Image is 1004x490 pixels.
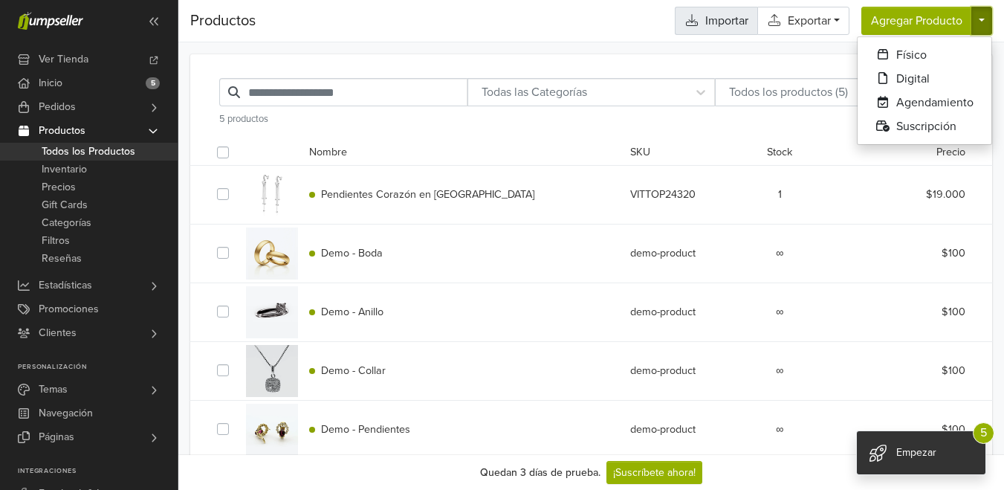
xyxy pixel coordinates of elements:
[858,67,991,91] a: Digital
[217,224,965,283] div: Demo - Bodademo-product∞$100
[848,304,977,320] div: $100
[480,465,600,480] div: Quedan 3 días de prueba.
[848,363,977,379] div: $100
[39,321,77,345] span: Clientes
[848,187,977,203] div: $19.000
[39,297,99,321] span: Promociones
[217,341,965,400] div: Demo - Collardemo-product∞$100
[217,283,965,341] div: Demo - Anillodemo-product∞$100
[748,304,812,320] div: ∞
[861,7,972,35] button: Agregar Producto
[748,187,812,203] div: 1
[309,306,383,318] a: Demo - Anillo
[39,425,74,449] span: Páginas
[857,431,985,474] div: Empezar 5
[217,400,965,459] div: Demo - Pendientesdemo-product∞$100
[298,144,619,162] div: Nombre
[748,245,812,262] div: ∞
[619,245,748,262] div: demo-product
[39,119,85,143] span: Productos
[675,7,757,35] a: Importar
[848,144,977,162] div: Precio
[39,48,88,71] span: Ver Tienda
[606,461,702,484] a: ¡Suscríbete ahora!
[896,446,936,459] span: Empezar
[39,71,62,95] span: Inicio
[321,247,383,259] span: Demo - Boda
[619,363,748,379] div: demo-product
[42,178,76,196] span: Precios
[321,306,383,318] span: Demo - Anillo
[146,77,160,89] span: 5
[619,422,748,438] div: demo-product
[748,144,812,162] div: Stock
[858,43,991,67] a: Físico
[39,378,68,402] span: Temas
[219,113,268,125] span: 5 productos
[309,188,534,201] a: Pendientes Corazón en [GEOGRAPHIC_DATA]
[619,144,748,162] div: SKU
[619,304,748,320] div: demo-product
[748,363,812,379] div: ∞
[723,83,928,101] div: Todos los productos (5)
[39,402,93,425] span: Navegación
[42,214,91,232] span: Categorías
[309,247,383,259] a: Demo - Boda
[39,95,76,119] span: Pedidos
[757,7,849,35] a: Exportar
[39,274,92,297] span: Estadísticas
[217,165,965,224] div: Pendientes Corazón en [GEOGRAPHIC_DATA]VITTOP243201$19.000
[848,245,977,262] div: $100
[748,422,812,438] div: ∞
[18,467,178,476] p: Integraciones
[18,363,178,372] p: Personalización
[973,422,994,444] span: 5
[858,115,991,138] a: Suscripción
[619,187,748,203] div: VITTOP24320
[848,422,977,438] div: $100
[42,250,82,268] span: Reseñas
[190,10,256,32] span: Productos
[309,423,410,436] a: Demo - Pendientes
[42,143,135,161] span: Todos los Productos
[321,364,386,377] span: Demo - Collar
[321,188,534,201] span: Pendientes Corazón en [GEOGRAPHIC_DATA]
[42,196,88,214] span: Gift Cards
[42,232,70,250] span: Filtros
[321,423,410,436] span: Demo - Pendientes
[42,161,87,178] span: Inventario
[858,91,991,115] a: Agendamiento
[309,364,386,377] a: Demo - Collar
